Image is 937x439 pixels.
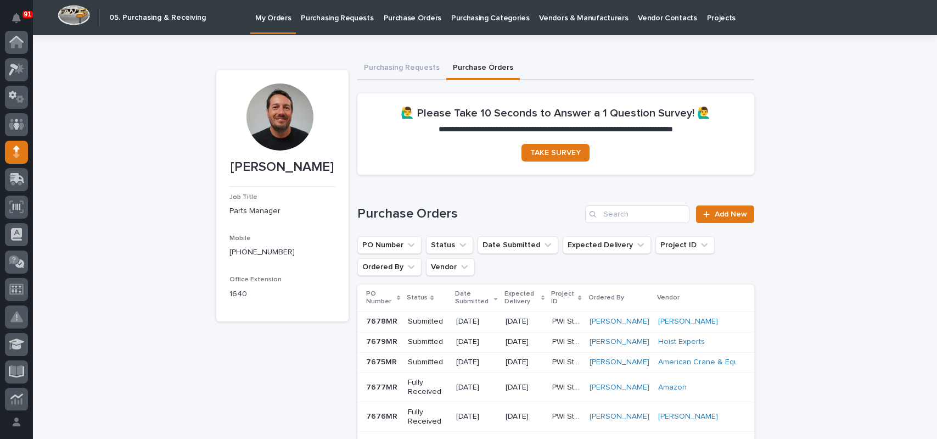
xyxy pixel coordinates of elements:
[658,412,718,421] a: [PERSON_NAME]
[456,358,496,367] p: [DATE]
[14,13,28,31] div: Notifications91
[229,288,335,300] p: 1640
[366,288,395,308] p: PO Number
[552,335,583,347] p: PWI Stock
[456,412,496,421] p: [DATE]
[366,335,400,347] p: 7679MR
[506,383,543,392] p: [DATE]
[229,194,257,201] span: Job Title
[530,149,581,157] span: TAKE SURVEY
[590,317,649,326] a: [PERSON_NAME]
[552,410,583,421] p: PWI Stock
[357,402,754,432] tr: 7676MR7676MR Fully Received[DATE][DATE]PWI StockPWI Stock [PERSON_NAME] [PERSON_NAME]
[590,383,649,392] a: [PERSON_NAME]
[585,205,689,223] input: Search
[357,352,754,373] tr: 7675MR7675MR Submitted[DATE][DATE]PWI StockPWI Stock [PERSON_NAME] American Crane & Equipment Corp
[357,373,754,402] tr: 7677MR7677MR Fully Received[DATE][DATE]PWI StockPWI Stock [PERSON_NAME] Amazon
[401,107,711,120] h2: 🙋‍♂️ Please Take 10 Seconds to Answer a 1 Question Survey! 🙋‍♂️
[357,312,754,332] tr: 7678MR7678MR Submitted[DATE][DATE]PWI StockPWI Stock [PERSON_NAME] [PERSON_NAME]
[407,292,428,304] p: Status
[408,337,447,347] p: Submitted
[109,13,206,23] h2: 05. Purchasing & Receiving
[24,10,31,18] p: 91
[446,57,520,80] button: Purchase Orders
[229,248,295,256] a: [PHONE_NUMBER]
[563,236,651,254] button: Expected Delivery
[229,235,251,242] span: Mobile
[357,258,422,276] button: Ordered By
[229,159,335,175] p: [PERSON_NAME]
[366,355,399,367] p: 7675MR
[456,383,496,392] p: [DATE]
[366,410,400,421] p: 7676MR
[506,358,543,367] p: [DATE]
[357,206,581,222] h1: Purchase Orders
[521,144,590,162] a: TAKE SURVEY
[655,236,715,254] button: Project ID
[478,236,558,254] button: Date Submitted
[357,332,754,352] tr: 7679MR7679MR Submitted[DATE][DATE]PWI StockPWI Stock [PERSON_NAME] Hoist Experts
[696,205,754,223] a: Add New
[366,315,400,326] p: 7678MR
[357,57,446,80] button: Purchasing Requests
[552,315,583,326] p: PWI Stock
[657,292,680,304] p: Vendor
[588,292,624,304] p: Ordered By
[456,317,496,326] p: [DATE]
[506,412,543,421] p: [DATE]
[506,337,543,347] p: [DATE]
[5,7,28,30] button: Notifications
[408,408,447,426] p: Fully Received
[590,358,649,367] a: [PERSON_NAME]
[229,205,335,217] p: Parts Manager
[551,288,575,308] p: Project ID
[658,383,687,392] a: Amazon
[658,337,705,347] a: Hoist Experts
[426,236,473,254] button: Status
[58,5,90,25] img: Workspace Logo
[658,317,718,326] a: [PERSON_NAME]
[229,276,282,283] span: Office Extension
[658,358,782,367] a: American Crane & Equipment Corp
[504,288,538,308] p: Expected Delivery
[357,236,422,254] button: PO Number
[366,381,400,392] p: 7677MR
[408,317,447,326] p: Submitted
[455,288,491,308] p: Date Submitted
[408,358,447,367] p: Submitted
[426,258,475,276] button: Vendor
[506,317,543,326] p: [DATE]
[408,378,447,397] p: Fully Received
[590,337,649,347] a: [PERSON_NAME]
[552,381,583,392] p: PWI Stock
[456,337,496,347] p: [DATE]
[715,210,747,218] span: Add New
[590,412,649,421] a: [PERSON_NAME]
[552,355,583,367] p: PWI Stock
